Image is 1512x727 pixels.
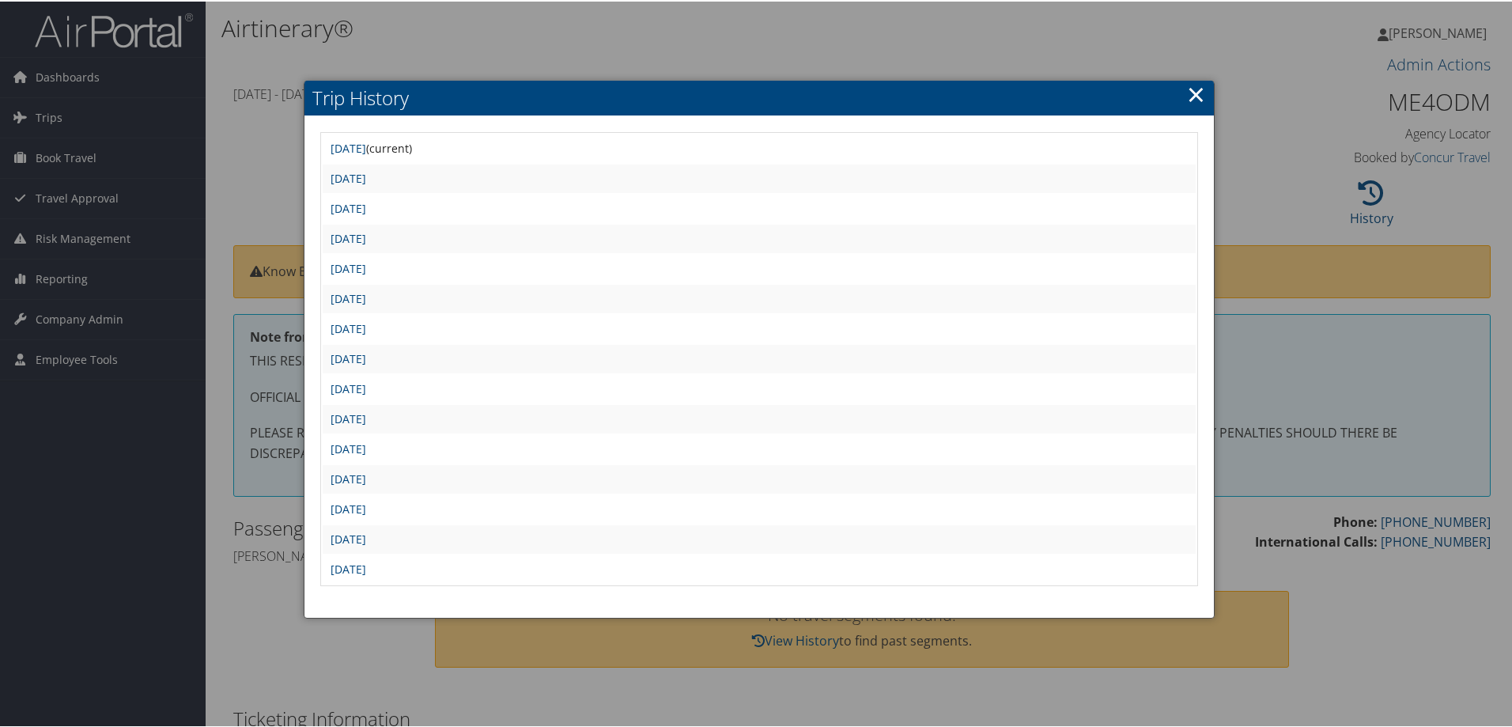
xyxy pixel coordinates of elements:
[331,259,366,275] a: [DATE]
[331,470,366,485] a: [DATE]
[331,440,366,455] a: [DATE]
[331,350,366,365] a: [DATE]
[331,500,366,515] a: [DATE]
[331,380,366,395] a: [DATE]
[323,133,1196,161] td: (current)
[331,229,366,244] a: [DATE]
[331,199,366,214] a: [DATE]
[331,169,366,184] a: [DATE]
[331,320,366,335] a: [DATE]
[1187,77,1205,108] a: ×
[331,290,366,305] a: [DATE]
[331,530,366,545] a: [DATE]
[331,139,366,154] a: [DATE]
[331,410,366,425] a: [DATE]
[304,79,1214,114] h2: Trip History
[331,560,366,575] a: [DATE]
